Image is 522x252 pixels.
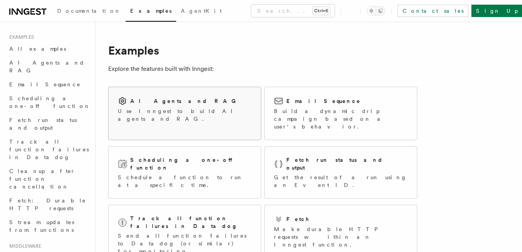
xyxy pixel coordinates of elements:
[9,219,74,233] span: Stream updates from functions
[126,2,176,22] a: Examples
[286,215,310,223] h2: Fetch
[6,91,91,113] a: Scheduling a one-off function
[6,56,91,77] a: AI Agents and RAG
[108,43,417,57] h1: Examples
[6,194,91,215] a: Fetch: Durable HTTP requests
[9,60,85,74] span: AI Agents and RAG
[108,63,417,74] p: Explore the features built with Inngest:
[118,107,252,123] p: Use Inngest to build AI agents and RAG.
[286,156,408,171] h2: Fetch run status and output
[57,8,121,14] span: Documentation
[367,6,385,15] button: Toggle dark mode
[286,97,361,105] h2: Email Sequence
[181,8,222,14] span: AgentKit
[274,173,408,189] p: Get the result of a run using an Event ID.
[398,5,468,17] a: Contact sales
[313,7,330,15] kbd: Ctrl+K
[6,42,91,56] a: All examples
[9,81,81,87] span: Email Sequence
[9,139,89,160] span: Track all function failures in Datadog
[264,146,417,199] a: Fetch run status and outputGet the result of a run using an Event ID.
[108,87,261,140] a: AI Agents and RAGUse Inngest to build AI agents and RAG.
[130,156,252,171] h2: Scheduling a one-off function
[6,135,91,164] a: Track all function failures in Datadog
[108,146,261,199] a: Scheduling a one-off functionSchedule a function to run at a specific time.
[251,5,335,17] button: Search...Ctrl+K
[130,8,172,14] span: Examples
[274,225,408,249] p: Make durable HTTP requests within an Inngest function.
[130,214,252,230] h2: Track all function failures in Datadog
[6,77,91,91] a: Email Sequence
[9,117,77,131] span: Fetch run status and output
[9,168,75,190] span: Cleanup after function cancellation
[9,95,90,109] span: Scheduling a one-off function
[118,173,252,189] p: Schedule a function to run at a specific time.
[130,97,240,105] h2: AI Agents and RAG
[176,2,226,21] a: AgentKit
[6,164,91,194] a: Cleanup after function cancellation
[6,243,41,249] span: Middleware
[9,46,66,52] span: All examples
[9,197,86,211] span: Fetch: Durable HTTP requests
[274,107,408,130] p: Build a dynamic drip campaign based on a user's behavior.
[6,34,34,40] span: Examples
[53,2,126,21] a: Documentation
[264,87,417,140] a: Email SequenceBuild a dynamic drip campaign based on a user's behavior.
[6,215,91,237] a: Stream updates from functions
[6,113,91,135] a: Fetch run status and output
